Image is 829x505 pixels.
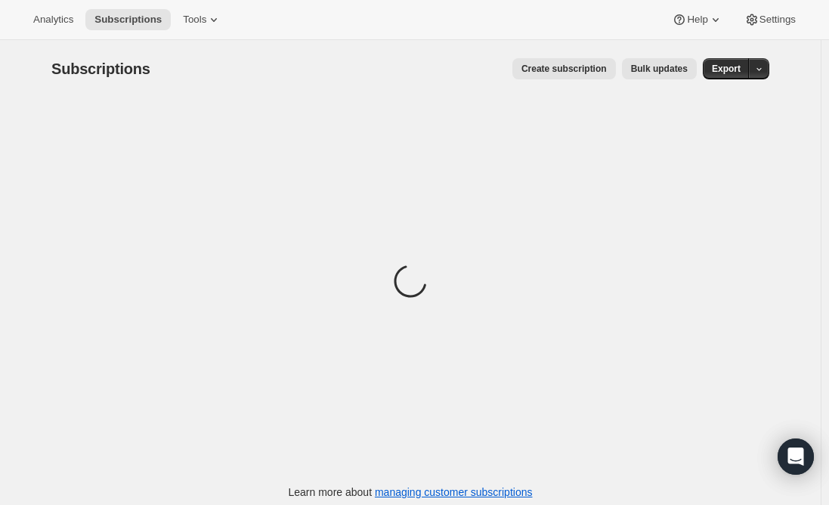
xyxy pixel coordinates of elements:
button: Bulk updates [622,58,697,79]
button: Settings [735,9,805,30]
button: Analytics [24,9,82,30]
button: Export [703,58,750,79]
span: Bulk updates [631,63,688,75]
button: Help [663,9,732,30]
div: Open Intercom Messenger [778,438,814,475]
p: Learn more about [289,485,533,500]
span: Help [687,14,707,26]
span: Export [712,63,741,75]
span: Analytics [33,14,73,26]
span: Subscriptions [94,14,162,26]
button: Tools [174,9,230,30]
span: Subscriptions [51,60,150,77]
button: Subscriptions [85,9,171,30]
span: Settings [759,14,796,26]
a: managing customer subscriptions [375,486,533,498]
span: Tools [183,14,206,26]
span: Create subscription [521,63,607,75]
button: Create subscription [512,58,616,79]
